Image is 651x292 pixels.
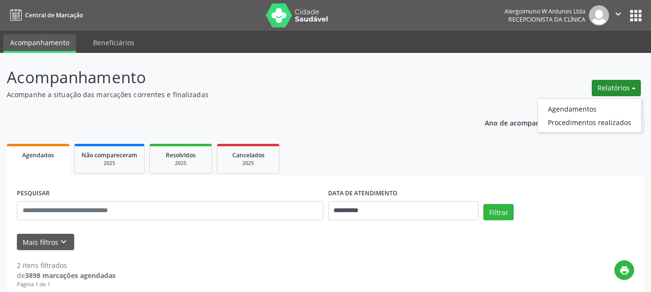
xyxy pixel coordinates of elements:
a: Beneficiários [86,34,141,51]
div: 2025 [81,160,137,167]
span: Agendados [22,151,54,159]
i: keyboard_arrow_down [58,237,69,247]
span: Recepcionista da clínica [508,15,585,24]
strong: 3898 marcações agendadas [25,271,116,280]
button:  [609,5,627,25]
span: Cancelados [232,151,265,159]
a: Acompanhamento [3,34,76,53]
span: Não compareceram [81,151,137,159]
button: Filtrar [483,204,514,220]
p: Ano de acompanhamento [485,116,570,128]
label: DATA DE ATENDIMENTO [328,186,398,201]
div: 2 itens filtrados [17,260,116,270]
button: print [614,260,634,280]
a: Agendamentos [538,102,641,115]
i: print [619,265,630,276]
div: de [17,270,116,280]
div: Alergoimuno W Antunes Ltda [505,7,585,15]
div: 2025 [157,160,205,167]
button: Mais filtroskeyboard_arrow_down [17,234,74,251]
button: Relatórios [592,80,641,96]
ul: Relatórios [537,98,642,133]
span: Resolvidos [166,151,196,159]
span: Central de Marcação [25,11,83,19]
div: 2025 [224,160,272,167]
img: img [589,5,609,25]
div: Página 1 de 1 [17,280,116,289]
button: apps [627,7,644,24]
p: Acompanhamento [7,65,453,89]
a: Central de Marcação [7,7,83,23]
i:  [613,9,624,19]
p: Acompanhe a situação das marcações correntes e finalizadas [7,89,453,100]
label: PESQUISAR [17,186,50,201]
a: Procedimentos realizados [538,115,641,129]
